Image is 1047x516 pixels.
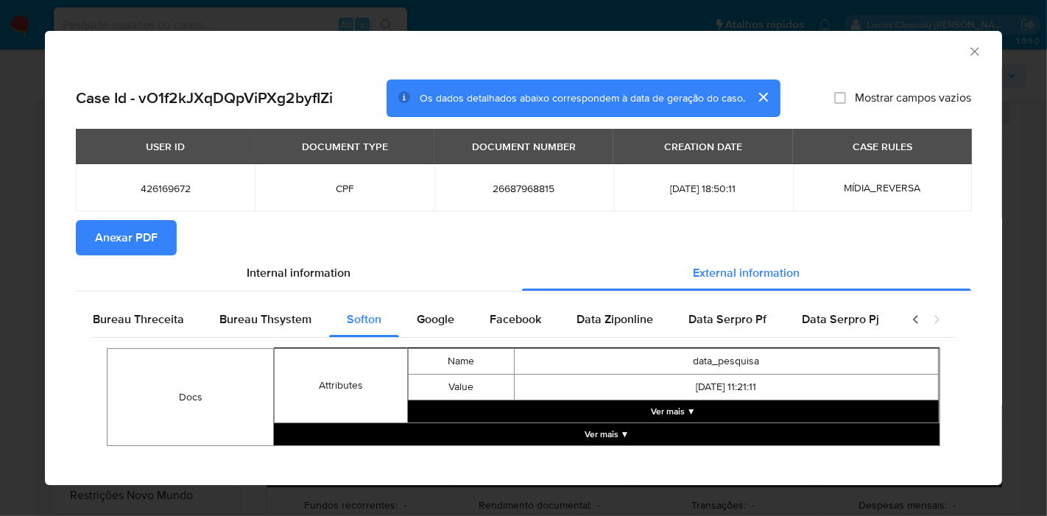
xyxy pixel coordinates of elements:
button: Fechar a janela [967,44,981,57]
span: CPF [272,182,416,195]
td: [DATE] 11:21:11 [514,375,938,400]
span: Bureau Threceita [93,311,184,328]
span: Anexar PDF [95,222,158,254]
span: Data Serpro Pj [802,311,879,328]
span: Mostrar campos vazios [855,91,971,105]
span: Data Serpro Pf [688,311,766,328]
td: Name [408,349,514,375]
td: Attributes [275,349,408,423]
td: Value [408,375,514,400]
span: MÍDIA_REVERSA [844,180,920,195]
span: [DATE] 18:50:11 [631,182,775,195]
div: Detailed info [76,255,971,291]
button: Expand array [408,400,939,423]
div: CASE RULES [844,134,921,159]
span: Bureau Thsystem [219,311,311,328]
div: closure-recommendation-modal [45,31,1002,485]
input: Mostrar campos vazios [834,92,846,104]
div: USER ID [137,134,194,159]
button: cerrar [745,79,780,115]
span: 426169672 [94,182,237,195]
span: Data Ziponline [577,311,653,328]
span: 26687968815 [452,182,596,195]
td: Docs [107,349,274,446]
span: External information [694,264,800,281]
span: Softon [347,311,381,328]
span: Internal information [247,264,351,281]
span: Facebook [490,311,541,328]
span: Google [417,311,454,328]
div: CREATION DATE [655,134,751,159]
span: Os dados detalhados abaixo correspondem à data de geração do caso. [420,91,745,105]
div: DOCUMENT NUMBER [463,134,585,159]
button: Expand array [274,423,940,445]
h2: Case Id - vO1f2kJXqDQpViPXg2byfIZi [76,88,333,107]
div: DOCUMENT TYPE [293,134,397,159]
td: data_pesquisa [514,349,938,375]
button: Anexar PDF [76,220,177,255]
